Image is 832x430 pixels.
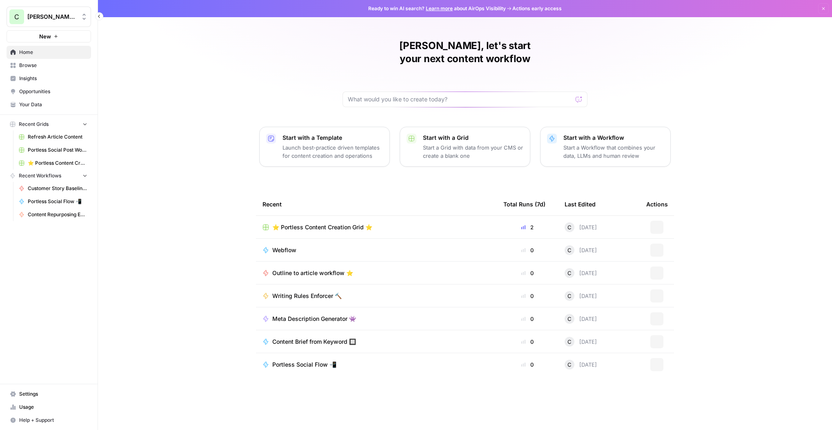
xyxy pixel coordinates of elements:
input: What would you like to create today? [348,95,572,103]
div: 0 [503,361,552,369]
div: 2 [503,223,552,231]
a: Refresh Article Content [15,130,91,143]
span: ⭐️ Portless Content Creation Grid ⭐️ [28,159,87,167]
p: Start a Workflow that combines your data, LLMs and human review [563,143,664,160]
h1: [PERSON_NAME], let's start your next content workflow [343,39,587,65]
span: Portless Social Flow 📲 [28,198,87,205]
a: Customer Story Baseline Builder [15,182,91,195]
span: Opportunities [19,88,87,95]
span: Browse [19,62,87,69]
div: [DATE] [565,360,597,370]
a: Learn more [426,5,453,11]
span: Content Repurposing Engine 🚒 [28,211,87,218]
button: Start with a TemplateLaunch best-practice driven templates for content creation and operations [259,127,390,167]
span: Outline to article workflow ⭐️ [272,269,353,277]
p: Start with a Workflow [563,134,664,142]
button: New [7,30,91,43]
div: [DATE] [565,268,597,278]
div: 0 [503,292,552,300]
a: Content Brief from Keyword 🔲 [263,338,490,346]
a: Browse [7,59,91,72]
div: Actions [646,193,668,215]
div: Last Edited [565,193,596,215]
div: 0 [503,338,552,346]
div: 0 [503,269,552,277]
a: Meta Description Generator 👾 [263,315,490,323]
a: Opportunities [7,85,91,98]
div: [DATE] [565,314,597,324]
a: Content Repurposing Engine 🚒 [15,208,91,221]
button: Help + Support [7,414,91,427]
p: Start with a Template [283,134,383,142]
div: Recent [263,193,490,215]
span: Portless Social Flow 📲 [272,361,336,369]
a: Insights [7,72,91,85]
span: C [567,361,572,369]
a: Usage [7,401,91,414]
div: Total Runs (7d) [503,193,545,215]
div: 0 [503,246,552,254]
span: Home [19,49,87,56]
span: ⭐️ Portless Content Creation Grid ⭐️ [272,223,372,231]
span: Recent Grids [19,121,49,128]
span: Insights [19,75,87,82]
a: Portless Social Flow 📲 [15,195,91,208]
button: Recent Workflows [7,170,91,182]
a: Your Data [7,98,91,111]
a: Portless Social Post Workflow [15,143,91,157]
a: Webflow [263,246,490,254]
a: ⭐️ Portless Content Creation Grid ⭐️ [263,223,490,231]
span: Actions early access [512,5,562,12]
div: 0 [503,315,552,323]
a: Portless Social Flow 📲 [263,361,490,369]
span: Settings [19,390,87,398]
a: Outline to article workflow ⭐️ [263,269,490,277]
span: Help + Support [19,417,87,424]
span: C [567,269,572,277]
span: Recent Workflows [19,172,61,179]
span: Webflow [272,246,296,254]
button: Workspace: Chris's Workspace [7,7,91,27]
div: [DATE] [565,291,597,301]
span: Your Data [19,101,87,108]
span: Refresh Article Content [28,133,87,141]
span: Ready to win AI search? about AirOps Visibility [368,5,506,12]
div: [DATE] [565,245,597,255]
a: Writing Rules Enforcer 🔨 [263,292,490,300]
span: New [39,32,51,40]
div: [DATE] [565,337,597,347]
span: C [567,246,572,254]
div: [DATE] [565,222,597,232]
a: Settings [7,387,91,401]
span: C [567,338,572,346]
span: Content Brief from Keyword 🔲 [272,338,356,346]
button: Start with a GridStart a Grid with data from your CMS or create a blank one [400,127,530,167]
span: C [567,315,572,323]
span: Meta Description Generator 👾 [272,315,356,323]
span: C [14,12,19,22]
span: Customer Story Baseline Builder [28,185,87,192]
span: Usage [19,403,87,411]
p: Launch best-practice driven templates for content creation and operations [283,143,383,160]
span: [PERSON_NAME]'s Workspace [27,13,77,21]
p: Start with a Grid [423,134,523,142]
span: C [567,223,572,231]
a: ⭐️ Portless Content Creation Grid ⭐️ [15,157,91,170]
a: Home [7,46,91,59]
button: Start with a WorkflowStart a Workflow that combines your data, LLMs and human review [540,127,671,167]
span: Portless Social Post Workflow [28,146,87,154]
span: Writing Rules Enforcer 🔨 [272,292,342,300]
button: Recent Grids [7,118,91,130]
span: C [567,292,572,300]
p: Start a Grid with data from your CMS or create a blank one [423,143,523,160]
